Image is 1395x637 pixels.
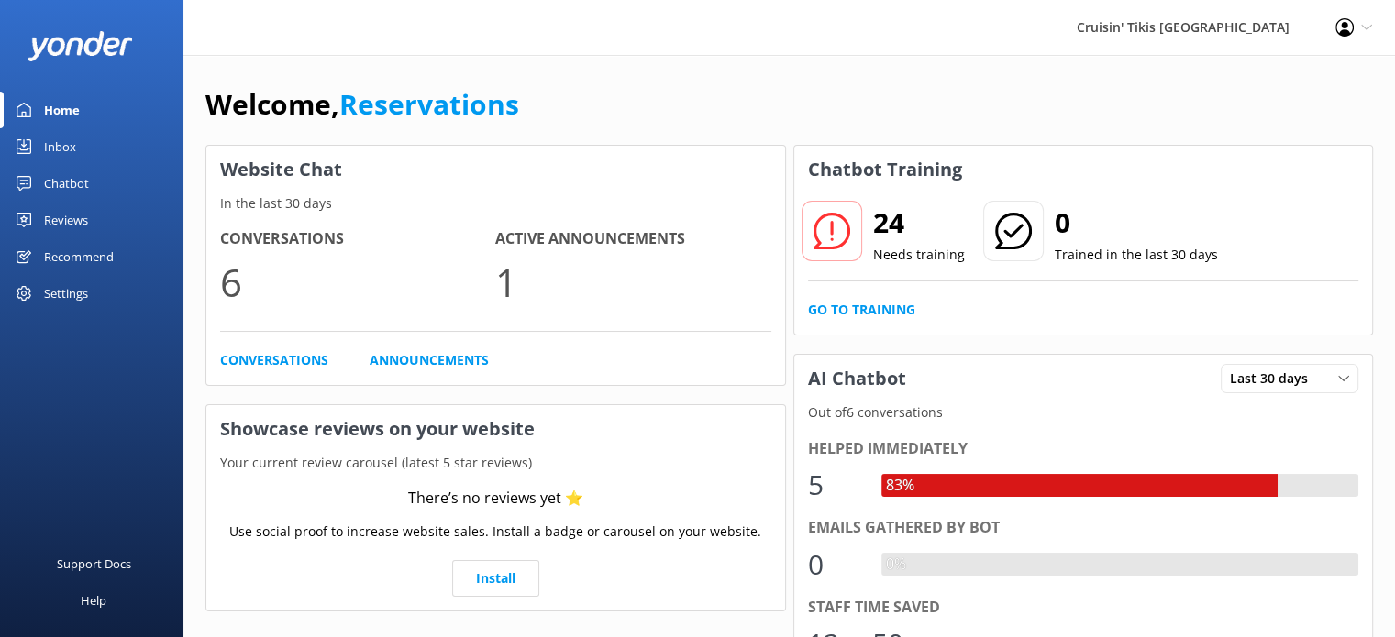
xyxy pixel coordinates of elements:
h3: AI Chatbot [794,355,920,402]
div: 0% [881,553,911,577]
p: Use social proof to increase website sales. Install a badge or carousel on your website. [229,522,761,542]
a: Announcements [370,350,489,370]
div: 0 [808,543,863,587]
p: Out of 6 conversations [794,402,1373,423]
div: Inbox [44,128,76,165]
div: 5 [808,463,863,507]
div: Reviews [44,202,88,238]
h2: 0 [1055,201,1218,245]
div: There’s no reviews yet ⭐ [408,487,583,511]
p: In the last 30 days [206,193,785,214]
div: 83% [881,474,919,498]
div: Emails gathered by bot [808,516,1359,540]
p: Your current review carousel (latest 5 star reviews) [206,453,785,473]
p: 1 [495,251,770,313]
p: Needs training [873,245,965,265]
div: Home [44,92,80,128]
div: Chatbot [44,165,89,202]
span: Last 30 days [1230,368,1319,389]
img: yonder-white-logo.png [28,31,133,61]
div: Help [81,582,106,619]
h4: Active Announcements [495,227,770,251]
h3: Showcase reviews on your website [206,405,785,453]
div: Helped immediately [808,437,1359,461]
a: Reservations [339,85,519,123]
a: Go to Training [808,300,915,320]
h3: Website Chat [206,146,785,193]
a: Conversations [220,350,328,370]
p: Trained in the last 30 days [1055,245,1218,265]
div: Support Docs [57,545,131,582]
h4: Conversations [220,227,495,251]
div: Settings [44,275,88,312]
div: Recommend [44,238,114,275]
a: Install [452,560,539,597]
h2: 24 [873,201,965,245]
p: 6 [220,251,495,313]
h1: Welcome, [205,82,519,126]
div: Staff time saved [808,596,1359,620]
h3: Chatbot Training [794,146,976,193]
